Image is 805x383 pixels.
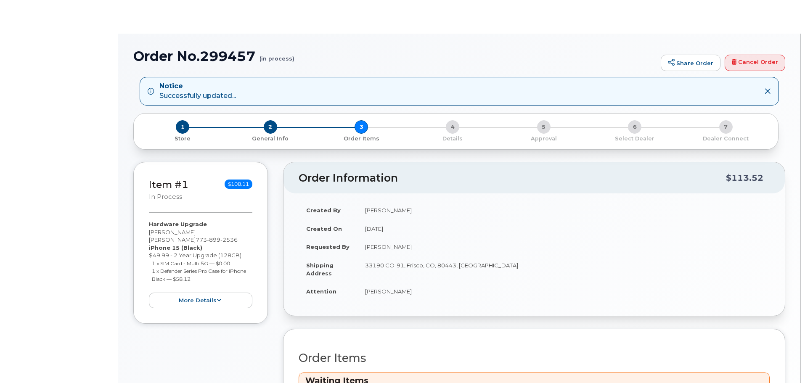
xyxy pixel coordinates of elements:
[306,225,342,232] strong: Created On
[220,236,238,243] span: 2536
[196,236,238,243] span: 773
[225,180,252,189] span: $108.11
[228,135,313,143] p: General Info
[159,82,236,91] strong: Notice
[149,293,252,308] button: more details
[260,49,294,62] small: (in process)
[357,219,770,238] td: [DATE]
[357,201,770,219] td: [PERSON_NAME]
[207,236,220,243] span: 899
[264,120,277,134] span: 2
[306,288,336,295] strong: Attention
[225,134,316,143] a: 2 General Info
[149,193,182,201] small: in process
[357,238,770,256] td: [PERSON_NAME]
[306,262,334,277] strong: Shipping Address
[149,179,188,190] a: Item #1
[140,134,225,143] a: 1 Store
[133,49,657,63] h1: Order No.299457
[306,207,341,214] strong: Created By
[357,282,770,301] td: [PERSON_NAME]
[159,82,236,101] div: Successfully updated...
[144,135,222,143] p: Store
[149,221,207,227] strong: Hardware Upgrade
[152,268,246,282] small: 1 x Defender Series Pro Case for iPhone Black — $58.12
[306,243,350,250] strong: Requested By
[661,55,720,71] a: Share Order
[299,172,726,184] h2: Order Information
[725,55,785,71] a: Cancel Order
[176,120,189,134] span: 1
[149,244,202,251] strong: iPhone 15 (Black)
[299,352,770,365] h2: Order Items
[726,170,763,186] div: $113.52
[152,260,230,267] small: 1 x SIM Card - Multi 5G — $0.00
[357,256,770,282] td: 33190 CO-91, Frisco, CO, 80443, [GEOGRAPHIC_DATA]
[149,220,252,308] div: [PERSON_NAME] [PERSON_NAME] $49.99 - 2 Year Upgrade (128GB)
